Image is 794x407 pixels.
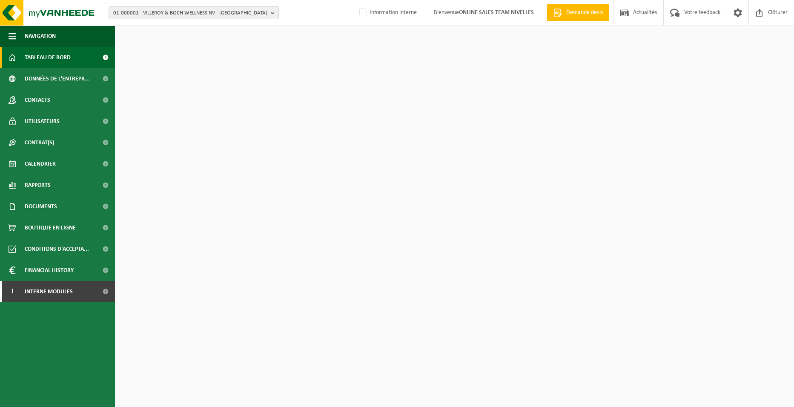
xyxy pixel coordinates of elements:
[25,26,56,47] span: Navigation
[25,238,89,260] span: Conditions d'accepta...
[109,6,279,19] button: 01-000001 - VILLEROY & BOCH WELLNESS NV - [GEOGRAPHIC_DATA]
[25,196,57,217] span: Documents
[25,111,60,132] span: Utilisateurs
[9,281,16,302] span: I
[113,7,267,20] span: 01-000001 - VILLEROY & BOCH WELLNESS NV - [GEOGRAPHIC_DATA]
[25,68,90,89] span: Données de l'entrepr...
[25,260,74,281] span: Financial History
[25,89,50,111] span: Contacts
[25,47,71,68] span: Tableau de bord
[564,9,605,17] span: Demande devis
[25,175,51,196] span: Rapports
[547,4,609,21] a: Demande devis
[25,281,73,302] span: Interne modules
[358,6,417,19] label: Information interne
[25,217,76,238] span: Boutique en ligne
[25,132,54,153] span: Contrat(s)
[459,9,534,16] strong: ONLINE SALES TEAM NIVELLES
[25,153,56,175] span: Calendrier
